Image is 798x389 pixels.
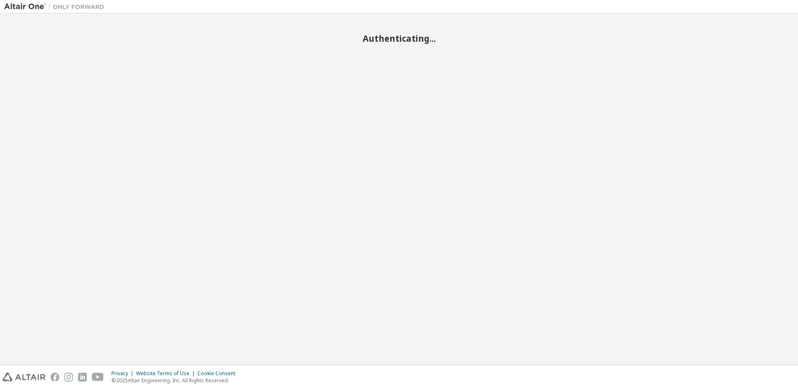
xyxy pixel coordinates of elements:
[111,370,136,377] div: Privacy
[64,373,73,381] img: instagram.svg
[3,373,45,381] img: altair_logo.svg
[111,377,240,384] p: © 2025 Altair Engineering, Inc. All Rights Reserved.
[4,33,794,44] h2: Authenticating...
[197,370,240,377] div: Cookie Consent
[4,3,109,11] img: Altair One
[136,370,197,377] div: Website Terms of Use
[51,373,59,381] img: facebook.svg
[78,373,87,381] img: linkedin.svg
[92,373,104,381] img: youtube.svg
